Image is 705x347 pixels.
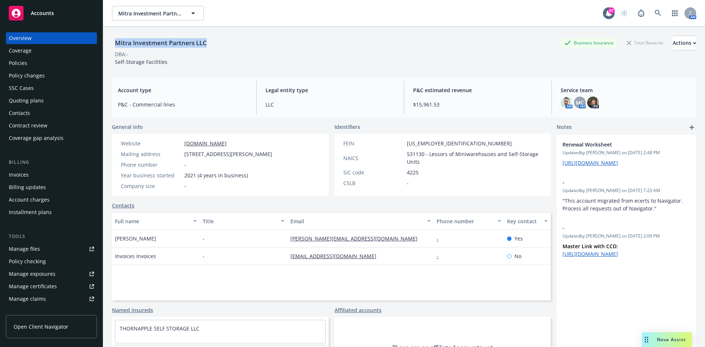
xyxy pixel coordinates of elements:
[184,150,272,158] span: [STREET_ADDRESS][PERSON_NAME]
[6,181,97,193] a: Billing updates
[6,206,97,218] a: Installment plans
[6,268,97,280] a: Manage exposures
[115,217,189,225] div: Full name
[514,252,521,260] span: No
[9,281,57,292] div: Manage certificates
[6,32,97,44] a: Overview
[576,99,584,106] span: MC
[9,107,30,119] div: Contacts
[6,57,97,69] a: Policies
[343,179,404,187] div: CSLB
[6,95,97,106] a: Quoting plans
[563,224,671,232] span: -
[121,171,181,179] div: Year business started
[634,6,648,21] a: Report a Bug
[115,235,156,242] span: [PERSON_NAME]
[118,101,247,108] span: P&C - Commercial lines
[413,86,543,94] span: P&C estimated revenue
[115,58,167,65] span: Self-Storage Facilities
[343,140,404,147] div: FEIN
[112,212,200,230] button: Full name
[184,140,227,147] a: [DOMAIN_NAME]
[6,293,97,305] a: Manage claims
[121,150,181,158] div: Mailing address
[407,150,542,166] span: 531130 - Lessors of Miniwarehouses and Self-Storage Units
[657,336,686,343] span: Nova Assist
[557,218,696,264] div: -Updatedby [PERSON_NAME] on [DATE] 2:09 PMMaster Link with CCD: [URL][DOMAIN_NAME]
[203,235,205,242] span: -
[290,253,382,260] a: [EMAIL_ADDRESS][DOMAIN_NAME]
[407,179,409,187] span: -
[6,243,97,255] a: Manage files
[9,70,45,82] div: Policy changes
[6,256,97,267] a: Policy checking
[673,36,696,50] button: Actions
[687,123,696,132] a: add
[112,306,153,314] a: Named insureds
[563,197,684,212] span: "This account migrated from ecerts to Navigator. Process all requests out of Navigator."
[343,169,404,176] div: SIC code
[668,6,682,21] a: Switch app
[437,217,493,225] div: Phone number
[118,10,182,17] span: Mitra Investment Partners LLC
[6,45,97,57] a: Coverage
[120,325,199,332] a: THORNAPPLE SELF STORAGE LLC
[413,101,543,108] span: $15,961.53
[608,7,615,14] div: 87
[112,6,204,21] button: Mitra Investment Partners LLC
[514,235,523,242] span: Yes
[9,243,40,255] div: Manage files
[563,178,671,186] span: -
[9,95,44,106] div: Quoting plans
[184,182,186,190] span: -
[563,243,618,250] strong: Master Link with CCD:
[6,169,97,181] a: Invoices
[6,233,97,240] div: Tools
[557,123,572,132] span: Notes
[9,82,34,94] div: SSC Cases
[407,140,512,147] span: [US_EMPLOYER_IDENTIFICATION_NUMBER]
[9,306,43,317] div: Manage BORs
[265,86,395,94] span: Legal entity type
[434,212,504,230] button: Phone number
[203,217,276,225] div: Title
[184,161,186,169] span: -
[437,253,444,260] a: -
[557,173,696,218] div: -Updatedby [PERSON_NAME] on [DATE] 7:23 AM"This account migrated from ecerts to Navigator. Proces...
[290,235,423,242] a: [PERSON_NAME][EMAIL_ADDRESS][DOMAIN_NAME]
[437,235,444,242] a: -
[6,159,97,166] div: Billing
[203,252,205,260] span: -
[118,86,247,94] span: Account type
[587,97,599,108] img: photo
[9,293,46,305] div: Manage claims
[121,182,181,190] div: Company size
[6,107,97,119] a: Contacts
[563,187,690,194] span: Updated by [PERSON_NAME] on [DATE] 7:23 AM
[651,6,665,21] a: Search
[9,132,64,144] div: Coverage gap analysis
[121,140,181,147] div: Website
[9,57,27,69] div: Policies
[112,38,210,48] div: Mitra Investment Partners LLC
[335,306,382,314] a: Affiliated accounts
[6,82,97,94] a: SSC Cases
[290,217,423,225] div: Email
[9,194,50,206] div: Account charges
[31,10,54,16] span: Accounts
[6,194,97,206] a: Account charges
[617,6,632,21] a: Start snowing
[9,256,46,267] div: Policy checking
[6,120,97,131] a: Contract review
[561,86,690,94] span: Service team
[561,97,572,108] img: photo
[9,181,46,193] div: Billing updates
[184,171,248,179] span: 2021 (4 years in business)
[642,332,651,347] div: Drag to move
[9,169,29,181] div: Invoices
[563,233,690,239] span: Updated by [PERSON_NAME] on [DATE] 2:09 PM
[504,212,551,230] button: Key contact
[112,202,134,209] a: Contacts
